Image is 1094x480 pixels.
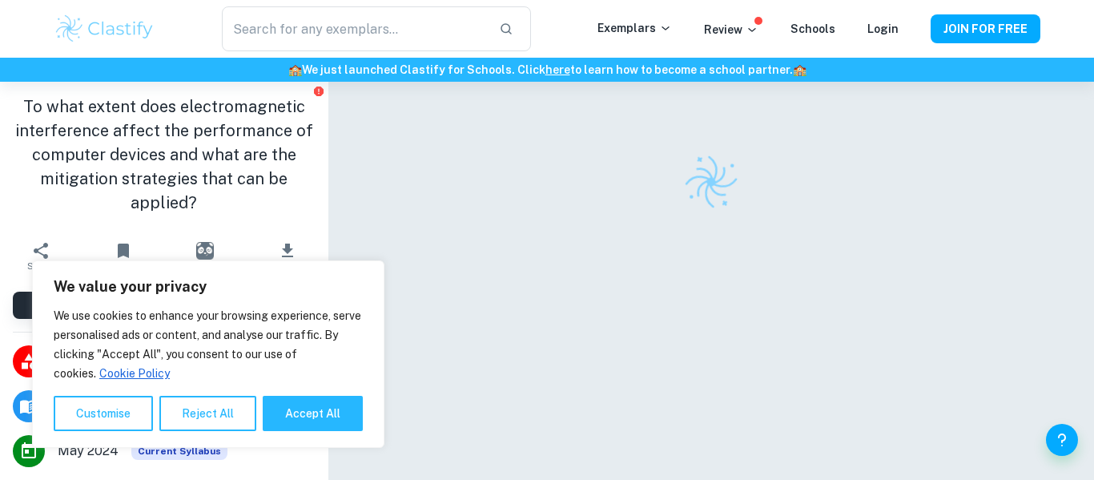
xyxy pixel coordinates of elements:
p: Review [704,21,758,38]
span: 🏫 [793,63,806,76]
span: Current Syllabus [131,442,227,460]
button: Reject All [159,396,256,431]
h1: To what extent does electromagnetic interference affect the performance of computer devices and w... [13,95,316,215]
span: May 2024 [58,442,119,461]
img: Clastify logo [678,149,744,215]
a: Login [867,22,899,35]
div: This exemplar is based on the current syllabus. Feel free to refer to it for inspiration/ideas wh... [131,442,227,460]
button: Help and Feedback [1046,424,1078,456]
input: Search for any exemplars... [222,6,486,51]
a: Cookie Policy [99,366,171,381]
button: JOIN FOR FREE [931,14,1040,43]
div: We value your privacy [32,260,384,448]
a: Schools [790,22,835,35]
button: Accept All [263,396,363,431]
img: Clastify logo [54,13,155,45]
button: AI Assistant [164,234,246,279]
p: We value your privacy [54,277,363,296]
a: here [545,63,570,76]
span: Share [27,260,54,272]
button: Bookmark [82,234,163,279]
span: 🏫 [288,63,302,76]
p: Exemplars [597,19,672,37]
button: Report issue [313,85,325,97]
button: Download [246,234,328,279]
h6: We just launched Clastify for Schools. Click to learn how to become a school partner. [3,61,1091,79]
button: Customise [54,396,153,431]
p: We use cookies to enhance your browsing experience, serve personalised ads or content, and analys... [54,306,363,383]
button: View [PERSON_NAME] [13,292,316,319]
img: AI Assistant [196,242,214,260]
